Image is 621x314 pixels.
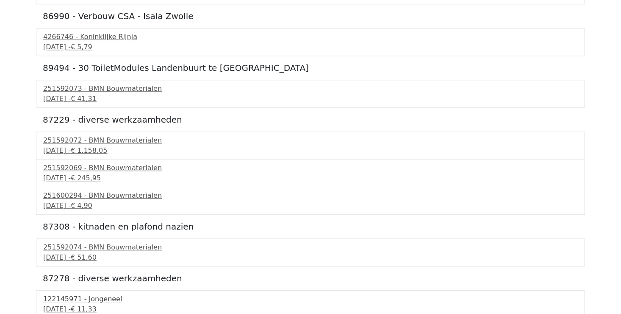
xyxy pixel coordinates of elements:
[43,32,578,52] a: 4266746 - Koninklijke Rijnja[DATE] -€ 5,79
[71,174,101,182] span: € 245,95
[43,173,578,183] div: [DATE] -
[43,94,578,104] div: [DATE] -
[71,253,97,261] span: € 51,60
[71,43,92,51] span: € 5,79
[71,202,92,210] span: € 4,90
[43,242,578,263] a: 251592074 - BMN Bouwmaterialen[DATE] -€ 51,60
[43,11,578,21] h5: 86990 - Verbouw CSA - Isala Zwolle
[43,63,578,73] h5: 89494 - 30 ToiletModules Landenbuurt te [GEOGRAPHIC_DATA]
[43,42,578,52] div: [DATE] -
[43,221,578,232] h5: 87308 - kitnaden en plafond nazien
[43,146,578,156] div: [DATE] -
[43,201,578,211] div: [DATE] -
[71,146,108,154] span: € 1.158,05
[43,135,578,156] a: 251592072 - BMN Bouwmaterialen[DATE] -€ 1.158,05
[71,95,97,103] span: € 41,31
[43,191,578,201] div: 251600294 - BMN Bouwmaterialen
[43,135,578,146] div: 251592072 - BMN Bouwmaterialen
[43,252,578,263] div: [DATE] -
[43,242,578,252] div: 251592074 - BMN Bouwmaterialen
[71,305,97,313] span: € 11,33
[43,32,578,42] div: 4266746 - Koninklijke Rijnja
[43,163,578,183] a: 251592069 - BMN Bouwmaterialen[DATE] -€ 245,95
[43,191,578,211] a: 251600294 - BMN Bouwmaterialen[DATE] -€ 4,90
[43,84,578,94] div: 251592073 - BMN Bouwmaterialen
[43,84,578,104] a: 251592073 - BMN Bouwmaterialen[DATE] -€ 41,31
[43,163,578,173] div: 251592069 - BMN Bouwmaterialen
[43,273,578,283] h5: 87278 - diverse werkzaamheden
[43,115,578,125] h5: 87229 - diverse werkzaamheden
[43,294,578,304] div: 122145971 - Jongeneel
